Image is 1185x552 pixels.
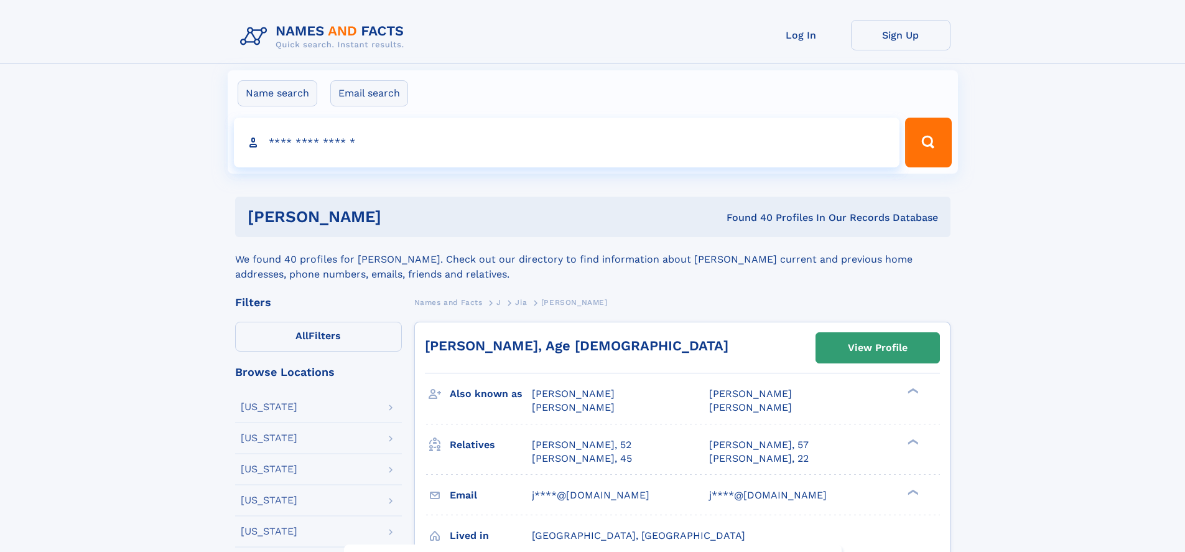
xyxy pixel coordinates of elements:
[450,525,532,546] h3: Lived in
[848,334,908,362] div: View Profile
[554,211,938,225] div: Found 40 Profiles In Our Records Database
[709,438,809,452] a: [PERSON_NAME], 57
[235,237,950,282] div: We found 40 profiles for [PERSON_NAME]. Check out our directory to find information about [PERSON...
[709,452,809,465] a: [PERSON_NAME], 22
[235,367,402,378] div: Browse Locations
[235,322,402,352] label: Filters
[234,118,900,167] input: search input
[235,297,402,308] div: Filters
[904,437,919,446] div: ❯
[238,80,317,106] label: Name search
[709,401,792,413] span: [PERSON_NAME]
[241,495,297,505] div: [US_STATE]
[532,438,631,452] a: [PERSON_NAME], 52
[241,526,297,536] div: [US_STATE]
[904,387,919,395] div: ❯
[414,294,483,310] a: Names and Facts
[330,80,408,106] label: Email search
[851,20,950,50] a: Sign Up
[532,388,615,400] span: [PERSON_NAME]
[235,20,414,54] img: Logo Names and Facts
[904,488,919,496] div: ❯
[751,20,851,50] a: Log In
[450,434,532,456] h3: Relatives
[450,485,532,506] h3: Email
[450,383,532,405] h3: Also known as
[295,330,309,342] span: All
[241,433,297,443] div: [US_STATE]
[248,209,554,225] h1: [PERSON_NAME]
[496,298,501,307] span: J
[515,294,527,310] a: Jia
[532,401,615,413] span: [PERSON_NAME]
[496,294,501,310] a: J
[241,464,297,474] div: [US_STATE]
[532,452,632,465] a: [PERSON_NAME], 45
[709,388,792,400] span: [PERSON_NAME]
[541,298,608,307] span: [PERSON_NAME]
[241,402,297,412] div: [US_STATE]
[532,530,745,541] span: [GEOGRAPHIC_DATA], [GEOGRAPHIC_DATA]
[515,298,527,307] span: Jia
[816,333,939,363] a: View Profile
[905,118,951,167] button: Search Button
[425,338,728,353] a: [PERSON_NAME], Age [DEMOGRAPHIC_DATA]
